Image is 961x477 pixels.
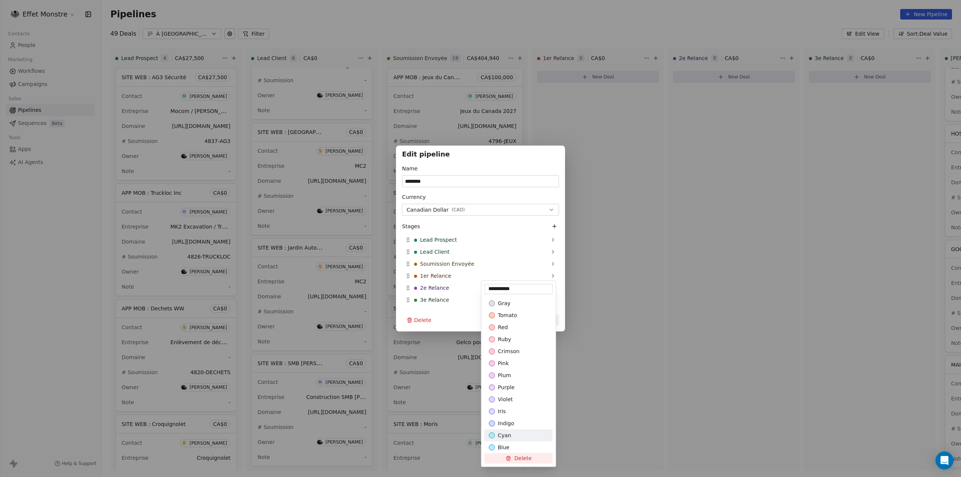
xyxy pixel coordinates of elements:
[498,299,510,307] span: gray
[498,336,511,343] span: ruby
[498,396,513,403] span: violet
[498,348,520,355] span: crimson
[498,360,509,367] span: pink
[498,324,508,331] span: red
[484,453,553,463] button: Delete
[498,311,517,319] span: tomato
[498,372,511,379] span: plum
[498,432,511,439] span: cyan
[498,384,514,391] span: purple
[498,420,514,427] span: indigo
[498,408,506,415] span: iris
[498,444,509,451] span: blue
